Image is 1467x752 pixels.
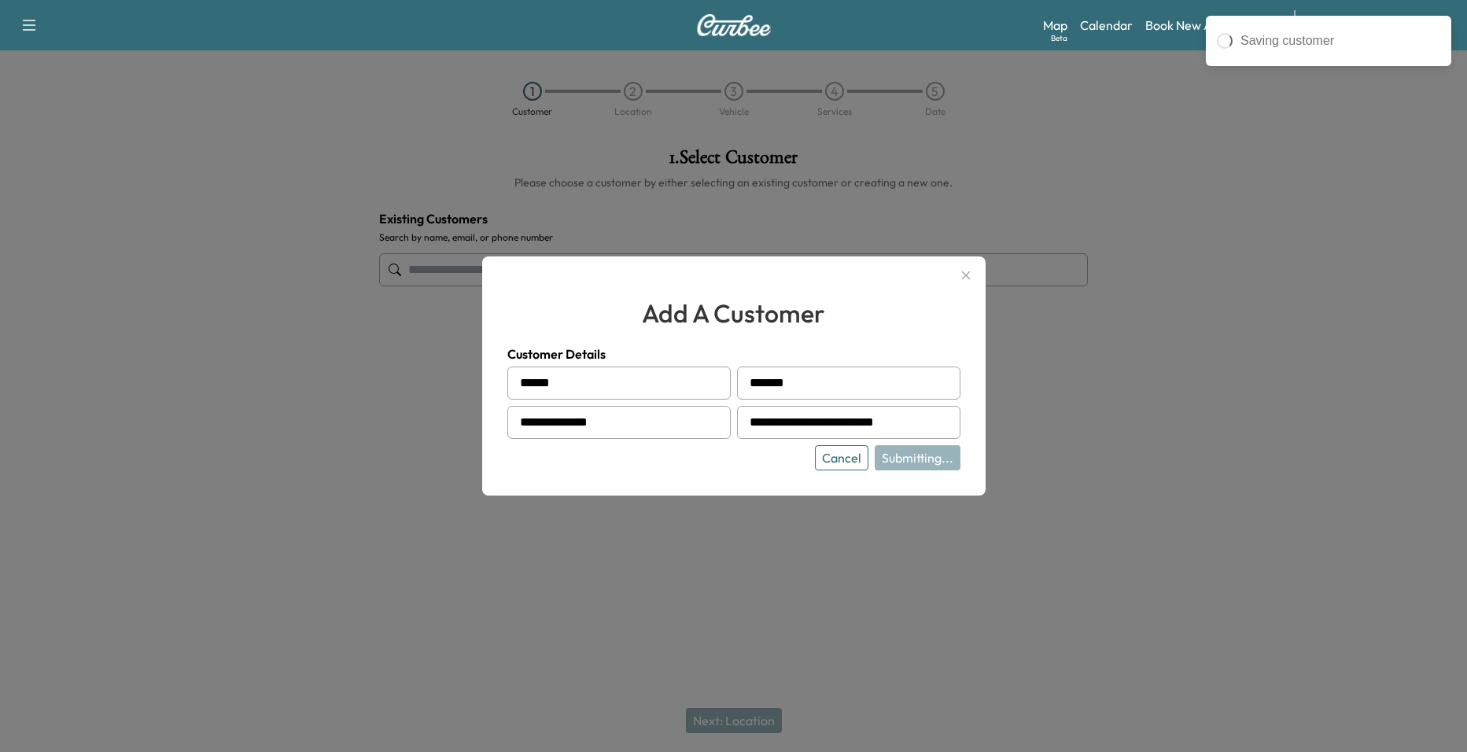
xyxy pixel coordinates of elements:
[1145,16,1278,35] a: Book New Appointment
[507,294,960,332] h2: add a customer
[1051,32,1067,44] div: Beta
[696,14,772,36] img: Curbee Logo
[815,445,868,470] button: Cancel
[507,345,960,363] h4: Customer Details
[1240,31,1440,50] div: Saving customer
[1043,16,1067,35] a: MapBeta
[1080,16,1133,35] a: Calendar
